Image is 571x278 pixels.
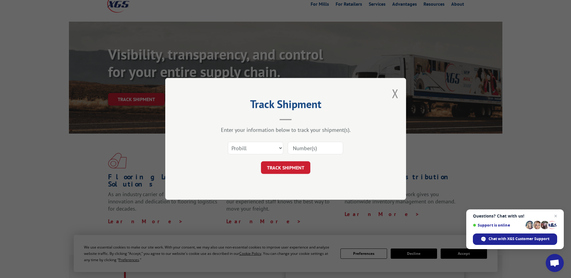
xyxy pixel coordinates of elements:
div: Chat with XGS Customer Support [473,233,557,245]
span: Chat with XGS Customer Support [489,236,549,242]
span: Support is online [473,223,523,227]
div: Open chat [546,254,564,272]
button: Close modal [392,85,399,101]
div: Enter your information below to track your shipment(s). [195,127,376,134]
span: Close chat [552,212,559,220]
input: Number(s) [288,142,343,155]
span: Questions? Chat with us! [473,214,557,218]
button: TRACK SHIPMENT [261,162,310,174]
h2: Track Shipment [195,100,376,111]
